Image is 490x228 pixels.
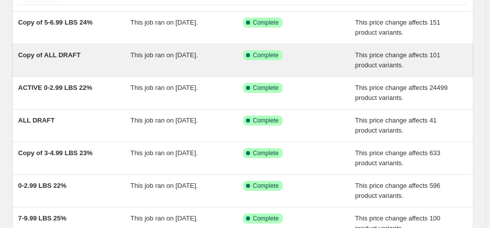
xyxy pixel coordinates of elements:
[18,214,66,222] span: 7-9.99 LBS 25%
[355,182,441,199] span: This price change affects 596 product variants.
[130,149,198,157] span: This job ran on [DATE].
[18,182,66,189] span: 0-2.99 LBS 22%
[18,117,55,124] span: ALL DRAFT
[130,84,198,91] span: This job ran on [DATE].
[130,19,198,26] span: This job ran on [DATE].
[253,51,279,59] span: Complete
[253,84,279,92] span: Complete
[355,19,441,36] span: This price change affects 151 product variants.
[18,84,92,91] span: ACTIVE 0-2.99 LBS 22%
[18,19,93,26] span: Copy of 5-6.99 LBS 24%
[130,214,198,222] span: This job ran on [DATE].
[253,117,279,125] span: Complete
[130,51,198,59] span: This job ran on [DATE].
[253,19,279,27] span: Complete
[355,51,441,69] span: This price change affects 101 product variants.
[355,117,437,134] span: This price change affects 41 product variants.
[253,182,279,190] span: Complete
[355,149,441,167] span: This price change affects 633 product variants.
[355,84,448,101] span: This price change affects 24499 product variants.
[130,182,198,189] span: This job ran on [DATE].
[130,117,198,124] span: This job ran on [DATE].
[18,149,93,157] span: Copy of 3-4.99 LBS 23%
[253,149,279,157] span: Complete
[253,214,279,222] span: Complete
[18,51,80,59] span: Copy of ALL DRAFT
